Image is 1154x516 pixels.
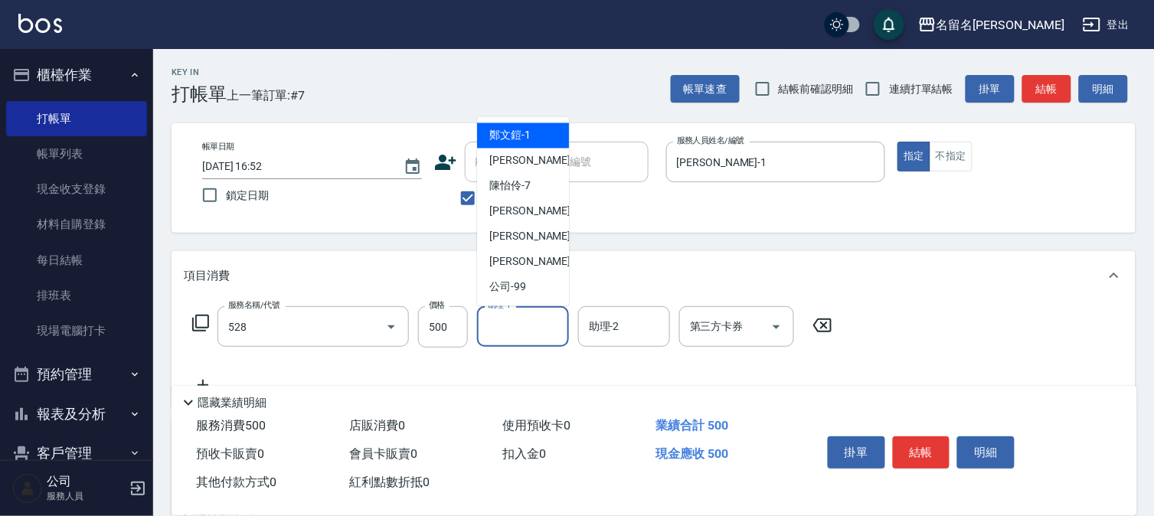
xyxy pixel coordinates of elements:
[937,15,1064,34] div: 名留名[PERSON_NAME]
[349,418,405,433] span: 店販消費 0
[489,178,531,194] span: 陳怡伶 -7
[489,204,586,220] span: [PERSON_NAME] -21
[1022,75,1071,103] button: 結帳
[874,9,904,40] button: save
[6,207,147,242] a: 材料自購登錄
[779,81,854,97] span: 結帳前確認明細
[1079,75,1128,103] button: 明細
[202,141,234,152] label: 帳單日期
[6,354,147,394] button: 預約管理
[6,433,147,473] button: 客戶管理
[394,149,431,185] button: Choose date, selected date is 2025-09-17
[47,474,125,489] h5: 公司
[379,315,404,339] button: Open
[655,418,728,433] span: 業績合計 500
[677,135,744,146] label: 服務人員姓名/編號
[889,81,953,97] span: 連續打單結帳
[196,446,264,461] span: 預收卡販賣 0
[12,473,43,504] img: Person
[6,313,147,348] a: 現場電腦打卡
[897,142,930,171] button: 指定
[6,101,147,136] a: 打帳單
[198,395,266,411] p: 隱藏業績明細
[912,9,1071,41] button: 名留名[PERSON_NAME]
[172,251,1136,300] div: 項目消費
[6,136,147,171] a: 帳單列表
[502,446,546,461] span: 扣入金 0
[172,83,227,105] h3: 打帳單
[228,299,280,311] label: 服務名稱/代號
[226,188,269,204] span: 鎖定日期
[489,279,526,296] span: 公司 -99
[6,243,147,278] a: 每日結帳
[47,489,125,503] p: 服務人員
[18,14,62,33] img: Logo
[172,67,227,77] h2: Key In
[349,446,417,461] span: 會員卡販賣 0
[893,436,950,469] button: 結帳
[349,475,430,489] span: 紅利點數折抵 0
[6,394,147,434] button: 報表及分析
[6,278,147,313] a: 排班表
[6,55,147,95] button: 櫃檯作業
[196,475,276,489] span: 其他付款方式 0
[489,254,586,270] span: [PERSON_NAME] -22
[828,436,885,469] button: 掛單
[966,75,1015,103] button: 掛單
[671,75,740,103] button: 帳單速查
[930,142,973,171] button: 不指定
[227,86,306,105] span: 上一筆訂單:#7
[489,128,531,144] span: 鄭文鎧 -1
[6,171,147,207] a: 現金收支登錄
[429,299,445,311] label: 價格
[196,418,266,433] span: 服務消費 500
[655,446,728,461] span: 現金應收 500
[764,315,789,339] button: Open
[502,418,570,433] span: 使用預收卡 0
[489,153,580,169] span: [PERSON_NAME] -3
[184,268,230,284] p: 項目消費
[957,436,1015,469] button: 明細
[489,229,586,245] span: [PERSON_NAME] -22
[1077,11,1136,39] button: 登出
[202,154,388,179] input: YYYY/MM/DD hh:mm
